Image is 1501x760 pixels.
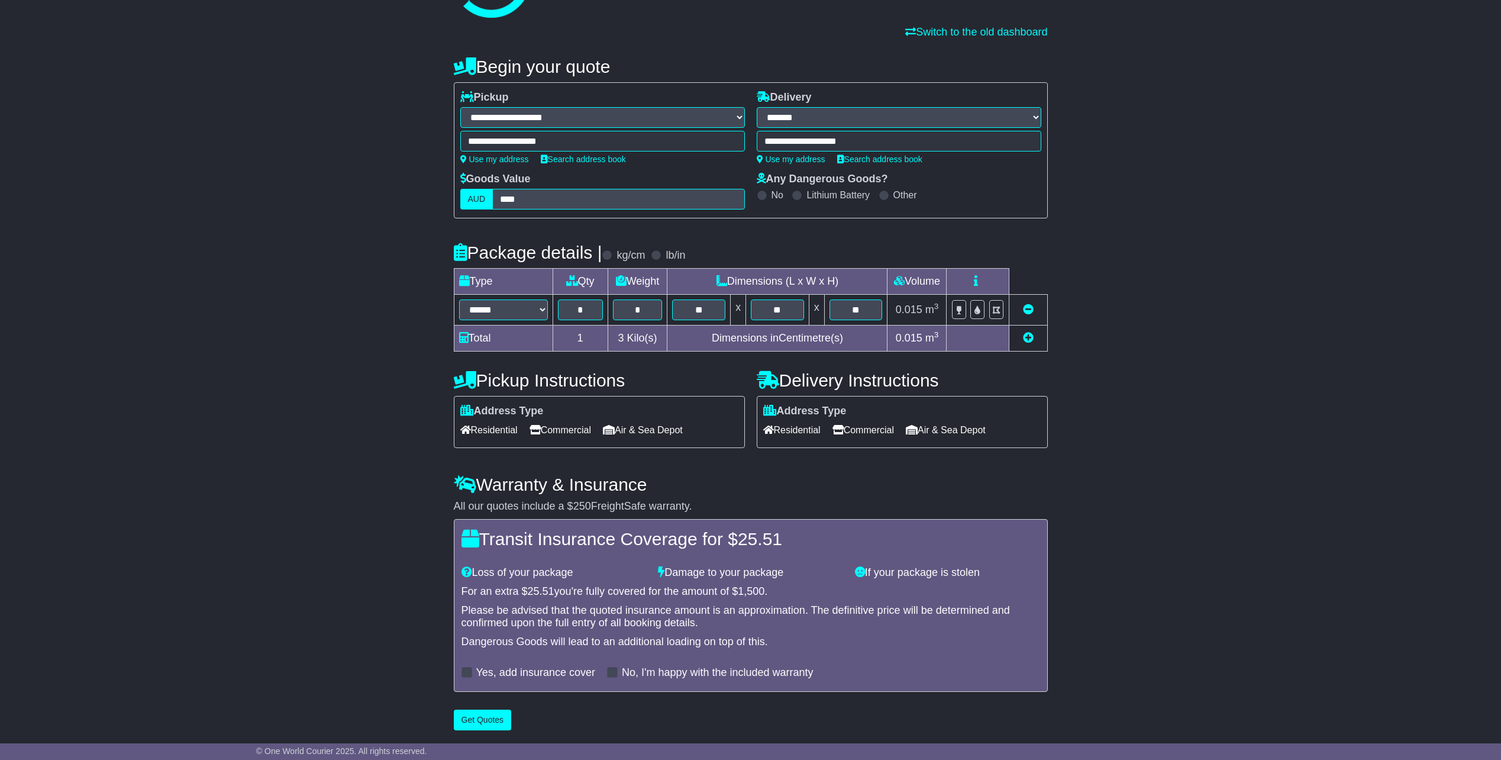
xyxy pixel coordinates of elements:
[476,666,595,680] label: Yes, add insurance cover
[616,249,645,262] label: kg/cm
[896,332,922,344] span: 0.015
[757,173,888,186] label: Any Dangerous Goods?
[849,566,1046,579] div: If your package is stolen
[934,302,939,311] sup: 3
[454,500,1048,513] div: All our quotes include a $ FreightSafe warranty.
[809,295,824,326] td: x
[460,421,518,439] span: Residential
[772,189,783,201] label: No
[608,326,667,352] td: Kilo(s)
[573,500,591,512] span: 250
[460,154,529,164] a: Use my address
[887,269,947,295] td: Volume
[622,666,814,680] label: No, I'm happy with the included warranty
[652,566,849,579] div: Damage to your package
[528,585,554,597] span: 25.51
[454,475,1048,494] h4: Warranty & Insurance
[454,243,602,262] h4: Package details |
[461,585,1040,598] div: For an extra $ you're fully covered for the amount of $ .
[456,566,653,579] div: Loss of your package
[454,710,512,730] button: Get Quotes
[925,332,939,344] span: m
[906,421,986,439] span: Air & Sea Depot
[460,91,509,104] label: Pickup
[893,189,917,201] label: Other
[757,154,825,164] a: Use my address
[837,154,922,164] a: Search address book
[757,91,812,104] label: Delivery
[667,269,887,295] td: Dimensions (L x W x H)
[757,371,1048,390] h4: Delivery Instructions
[461,604,1040,630] div: Please be advised that the quoted insurance amount is an approximation. The definitive price will...
[454,269,553,295] td: Type
[905,26,1047,38] a: Switch to the old dashboard
[666,249,685,262] label: lb/in
[925,304,939,315] span: m
[553,326,608,352] td: 1
[461,636,1040,649] div: Dangerous Goods will lead to an additional loading on top of this.
[738,585,764,597] span: 1,500
[667,326,887,352] td: Dimensions in Centimetre(s)
[934,330,939,339] sup: 3
[530,421,591,439] span: Commercial
[1023,332,1034,344] a: Add new item
[1023,304,1034,315] a: Remove this item
[618,332,624,344] span: 3
[256,746,427,756] span: © One World Courier 2025. All rights reserved.
[738,529,782,549] span: 25.51
[460,189,493,210] label: AUD
[731,295,746,326] td: x
[608,269,667,295] td: Weight
[454,57,1048,76] h4: Begin your quote
[454,371,745,390] h4: Pickup Instructions
[763,405,847,418] label: Address Type
[553,269,608,295] td: Qty
[541,154,626,164] a: Search address book
[806,189,870,201] label: Lithium Battery
[460,405,544,418] label: Address Type
[832,421,894,439] span: Commercial
[460,173,531,186] label: Goods Value
[461,529,1040,549] h4: Transit Insurance Coverage for $
[896,304,922,315] span: 0.015
[763,421,821,439] span: Residential
[454,326,553,352] td: Total
[603,421,683,439] span: Air & Sea Depot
